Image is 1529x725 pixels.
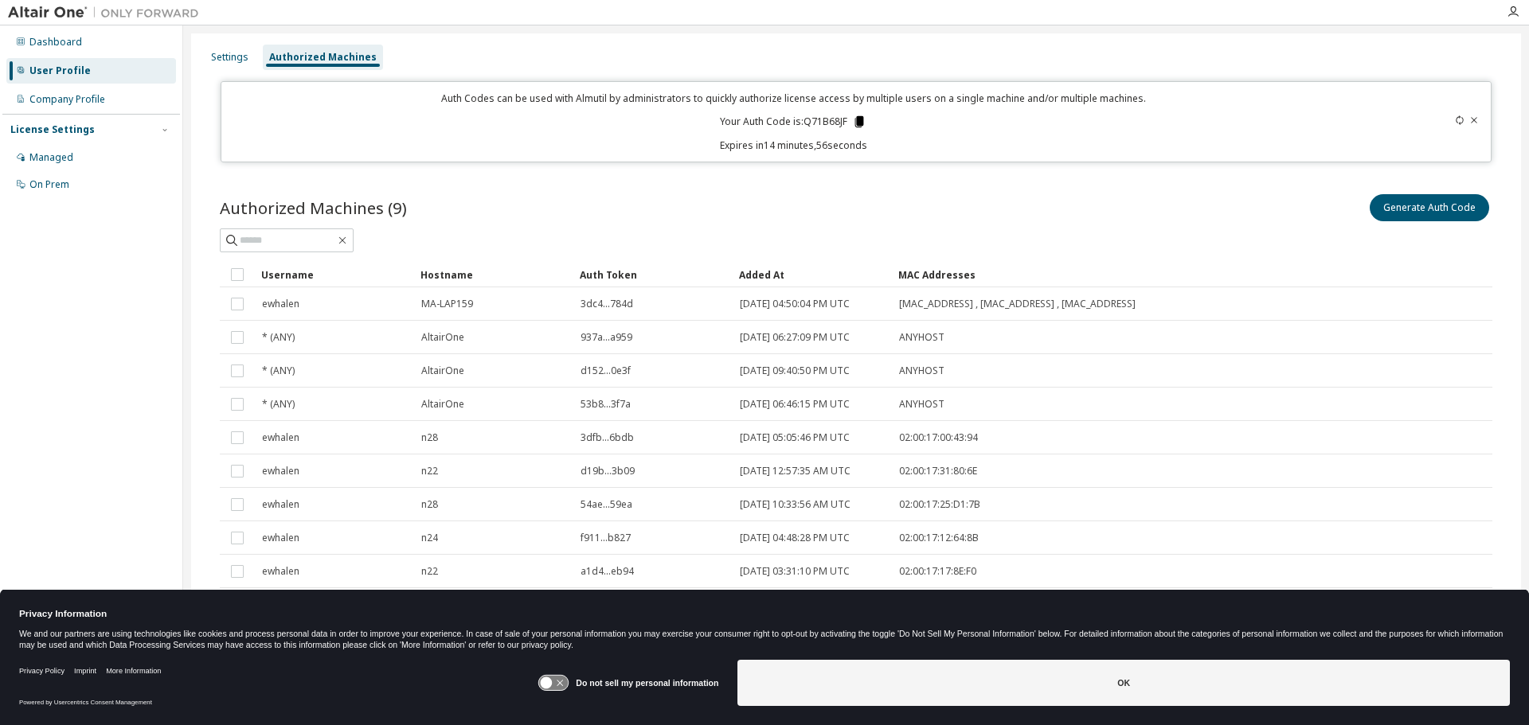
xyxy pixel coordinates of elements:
span: [DATE] 05:05:46 PM UTC [740,431,850,444]
span: n28 [421,431,438,444]
span: ewhalen [262,431,299,444]
span: 937a...a959 [581,331,632,344]
div: Managed [29,151,73,164]
span: d152...0e3f [581,364,631,377]
div: Settings [211,51,248,64]
span: 54ae...59ea [581,498,632,511]
div: Username [261,262,408,287]
span: [DATE] 12:57:35 AM UTC [740,465,851,477]
span: [DATE] 04:48:28 PM UTC [740,532,850,544]
div: Authorized Machines [269,51,377,64]
div: License Settings [10,123,95,136]
span: * (ANY) [262,364,295,377]
div: MAC Addresses [898,262,1317,287]
span: AltairOne [421,364,464,377]
button: Generate Auth Code [1370,194,1489,221]
span: 3dc4...784d [581,298,633,310]
span: 53b8...3f7a [581,398,631,411]
span: AltairOne [421,331,464,344]
div: Added At [739,262,886,287]
span: 02:00:17:25:D1:7B [899,498,980,511]
p: Expires in 14 minutes, 56 seconds [231,138,1357,152]
div: Hostname [420,262,567,287]
img: Altair One [8,5,207,21]
div: User Profile [29,64,91,77]
span: n24 [421,532,438,544]
span: n22 [421,565,438,578]
span: AltairOne [421,398,464,411]
span: 02:00:17:17:8E:F0 [899,565,976,578]
div: Auth Token [580,262,726,287]
span: ewhalen [262,565,299,578]
span: 02:00:17:31:80:6E [899,465,977,477]
span: ewhalen [262,298,299,310]
span: [DATE] 04:50:04 PM UTC [740,298,850,310]
span: f911...b827 [581,532,631,544]
span: [DATE] 10:33:56 AM UTC [740,498,851,511]
span: MA-LAP159 [421,298,473,310]
p: Your Auth Code is: Q71B68JF [720,115,866,129]
p: Auth Codes can be used with Almutil by administrators to quickly authorize license access by mult... [231,92,1357,105]
span: * (ANY) [262,331,295,344]
span: ewhalen [262,465,299,477]
div: Dashboard [29,36,82,49]
span: 3dfb...6bdb [581,431,634,444]
span: n22 [421,465,438,477]
span: ANYHOST [899,331,944,344]
span: ewhalen [262,532,299,544]
span: 02:00:17:12:64:8B [899,532,979,544]
span: [DATE] 03:31:10 PM UTC [740,565,850,578]
span: [DATE] 06:27:09 PM UTC [740,331,850,344]
div: Company Profile [29,93,105,106]
span: a1d4...eb94 [581,565,634,578]
span: ANYHOST [899,398,944,411]
span: n28 [421,498,438,511]
span: * (ANY) [262,398,295,411]
span: [DATE] 09:40:50 PM UTC [740,364,850,377]
span: [DATE] 06:46:15 PM UTC [740,398,850,411]
span: d19b...3b09 [581,465,635,477]
span: 02:00:17:00:43:94 [899,431,978,444]
span: ANYHOST [899,364,944,377]
span: [MAC_ADDRESS] , [MAC_ADDRESS] , [MAC_ADDRESS] [899,298,1136,310]
div: On Prem [29,178,69,191]
span: ewhalen [262,498,299,511]
span: Authorized Machines (9) [220,197,407,219]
